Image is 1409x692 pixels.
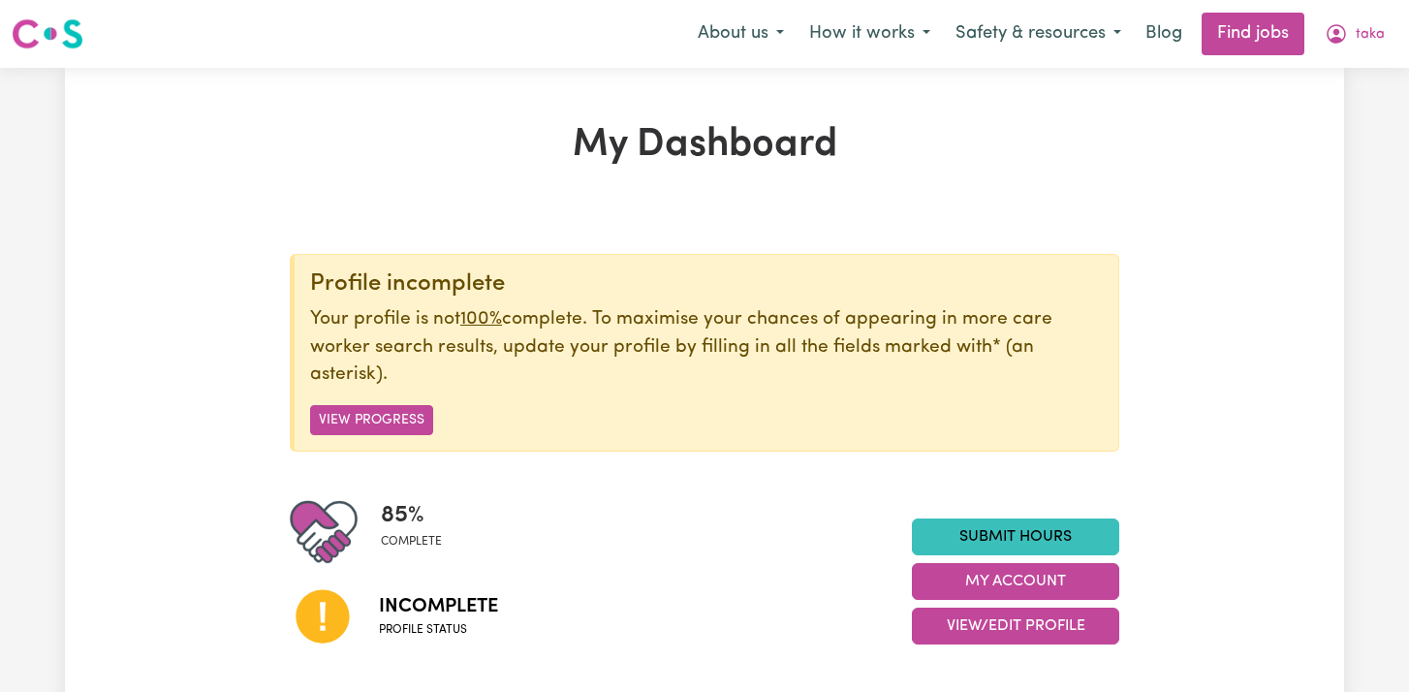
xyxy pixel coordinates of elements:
span: Incomplete [379,592,498,621]
button: About us [685,14,797,54]
h1: My Dashboard [290,122,1119,169]
button: View Progress [310,405,433,435]
span: complete [381,533,442,550]
p: Your profile is not complete. To maximise your chances of appearing in more care worker search re... [310,306,1103,390]
button: View/Edit Profile [912,608,1119,645]
a: Careseekers logo [12,12,83,56]
a: Find jobs [1202,13,1304,55]
a: Submit Hours [912,519,1119,555]
span: 85 % [381,498,442,533]
button: How it works [797,14,943,54]
button: Safety & resources [943,14,1134,54]
span: taka [1356,24,1385,46]
a: Blog [1134,13,1194,55]
span: Profile status [379,621,498,639]
button: My Account [1312,14,1397,54]
div: Profile incomplete [310,270,1103,299]
button: My Account [912,563,1119,600]
u: 100% [460,310,502,329]
img: Careseekers logo [12,16,83,51]
div: Profile completeness: 85% [381,498,457,566]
